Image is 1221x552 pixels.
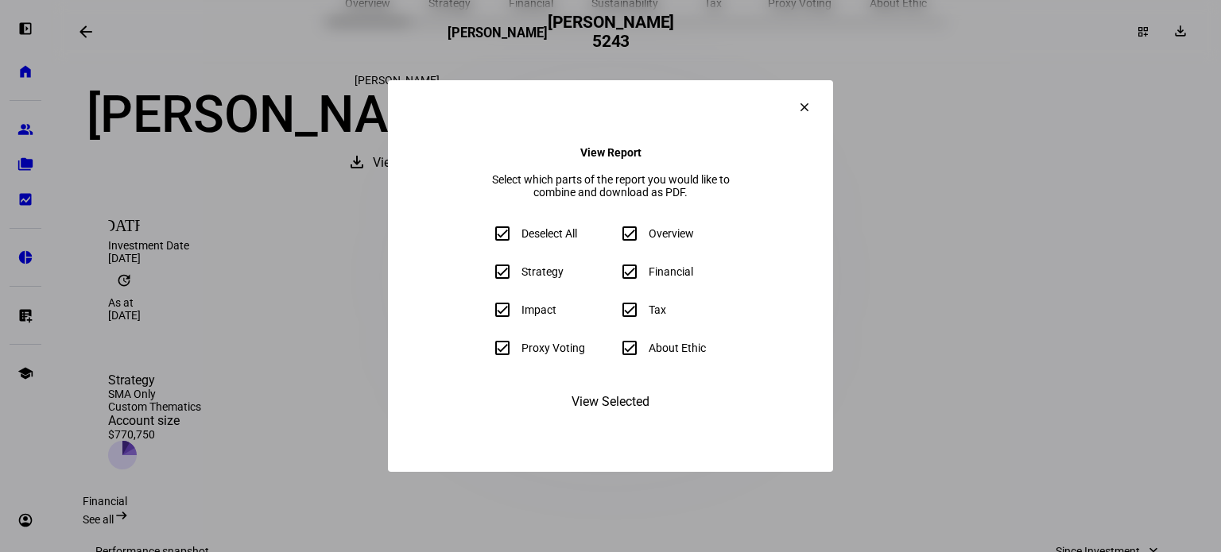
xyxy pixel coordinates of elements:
span: View Selected [572,383,649,421]
button: View Selected [549,383,672,421]
div: Proxy Voting [521,342,585,354]
div: Overview [649,227,694,240]
div: Tax [649,303,666,316]
div: About Ethic [649,342,706,354]
div: Select which parts of the report you would like to combine and download as PDF. [483,173,738,199]
mat-icon: clear [797,100,812,114]
div: Impact [521,303,556,316]
div: Financial [649,265,693,278]
div: Deselect All [521,227,577,240]
h4: View Report [580,146,642,159]
div: Strategy [521,265,564,278]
